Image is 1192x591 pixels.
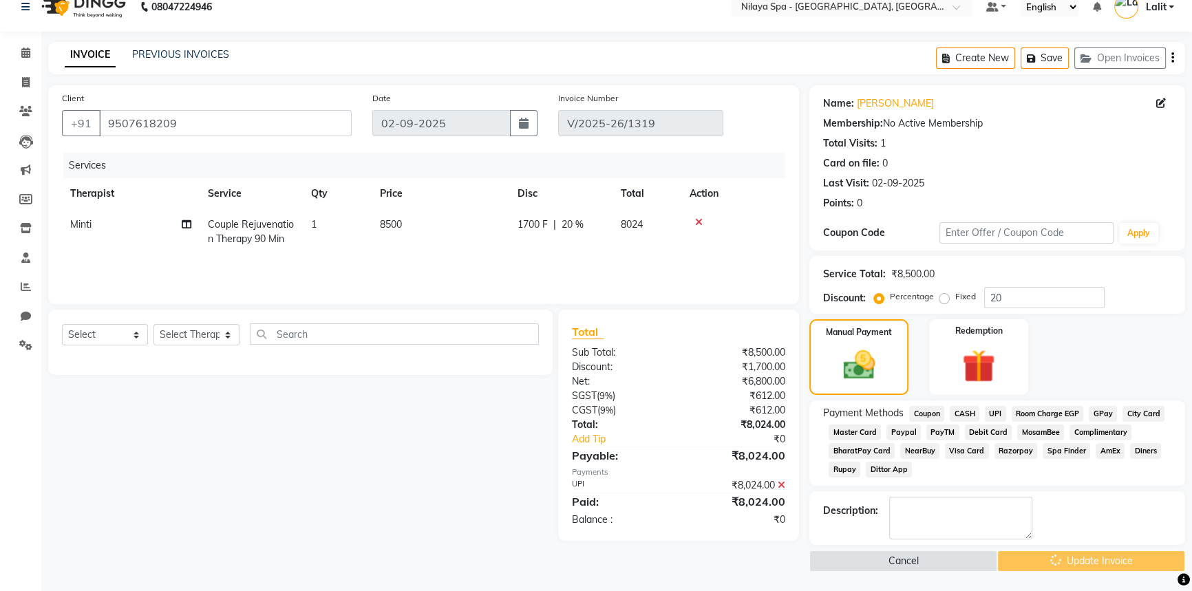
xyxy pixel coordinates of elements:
[1021,47,1069,69] button: Save
[909,406,944,422] span: Coupon
[823,116,1171,131] div: No Active Membership
[823,226,939,240] div: Coupon Code
[829,443,895,459] span: BharatPay Card
[698,432,796,447] div: ₹0
[823,136,877,151] div: Total Visits:
[679,513,796,527] div: ₹0
[372,92,391,105] label: Date
[99,110,352,136] input: Search by Name/Mobile/Email/Code
[965,425,1012,440] span: Debit Card
[1122,406,1164,422] span: City Card
[200,178,303,209] th: Service
[833,347,885,383] img: _cash.svg
[572,389,597,402] span: SGST
[62,110,100,136] button: +91
[572,404,597,416] span: CGST
[509,178,613,209] th: Disc
[208,218,294,245] span: Couple Rejuvenation Therapy 90 Min
[679,478,796,493] div: ₹8,024.00
[562,345,679,360] div: Sub Total:
[132,48,229,61] a: PREVIOUS INVOICES
[250,323,539,345] input: Search
[380,218,402,230] span: 8500
[572,325,604,339] span: Total
[829,462,860,477] span: Rupay
[679,493,796,510] div: ₹8,024.00
[826,326,892,339] label: Manual Payment
[679,389,796,403] div: ₹612.00
[65,43,116,67] a: INVOICE
[955,290,976,303] label: Fixed
[572,466,786,478] div: Payments
[599,390,613,401] span: 9%
[823,406,904,420] span: Payment Methods
[562,478,679,493] div: UPI
[891,267,935,281] div: ₹8,500.00
[890,290,934,303] label: Percentage
[866,462,912,477] span: Dittor App
[518,217,548,232] span: 1700 F
[679,345,796,360] div: ₹8,500.00
[562,360,679,374] div: Discount:
[553,217,556,232] span: |
[823,176,869,191] div: Last Visit:
[994,443,1038,459] span: Razorpay
[562,513,679,527] div: Balance :
[926,425,959,440] span: PayTM
[945,443,989,459] span: Visa Card
[872,176,924,191] div: 02-09-2025
[1096,443,1125,459] span: AmEx
[900,443,939,459] span: NearBuy
[823,291,866,305] div: Discount:
[562,432,699,447] a: Add Tip
[829,425,881,440] span: Master Card
[809,550,997,572] button: Cancel
[823,196,854,211] div: Points:
[681,178,785,209] th: Action
[62,178,200,209] th: Therapist
[952,345,1005,387] img: _gift.svg
[562,418,679,432] div: Total:
[1119,223,1158,244] button: Apply
[679,418,796,432] div: ₹8,024.00
[936,47,1015,69] button: Create New
[857,96,934,111] a: [PERSON_NAME]
[1130,443,1161,459] span: Diners
[950,406,979,422] span: CASH
[62,92,84,105] label: Client
[1043,443,1090,459] span: Spa Finder
[823,267,886,281] div: Service Total:
[823,156,880,171] div: Card on file:
[1069,425,1131,440] span: Complimentary
[613,178,681,209] th: Total
[600,405,613,416] span: 9%
[562,374,679,389] div: Net:
[857,196,862,211] div: 0
[63,153,796,178] div: Services
[1017,425,1064,440] span: MosamBee
[303,178,372,209] th: Qty
[882,156,888,171] div: 0
[679,403,796,418] div: ₹612.00
[679,374,796,389] div: ₹6,800.00
[939,222,1114,244] input: Enter Offer / Coupon Code
[1074,47,1166,69] button: Open Invoices
[562,217,584,232] span: 20 %
[886,425,921,440] span: Paypal
[562,403,679,418] div: ( )
[311,218,317,230] span: 1
[1012,406,1084,422] span: Room Charge EGP
[562,389,679,403] div: ( )
[880,136,886,151] div: 1
[562,493,679,510] div: Paid:
[823,504,878,518] div: Description:
[562,447,679,464] div: Payable:
[985,406,1006,422] span: UPI
[955,325,1003,337] label: Redemption
[1089,406,1117,422] span: GPay
[679,360,796,374] div: ₹1,700.00
[372,178,509,209] th: Price
[823,96,854,111] div: Name:
[823,116,883,131] div: Membership:
[621,218,643,230] span: 8024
